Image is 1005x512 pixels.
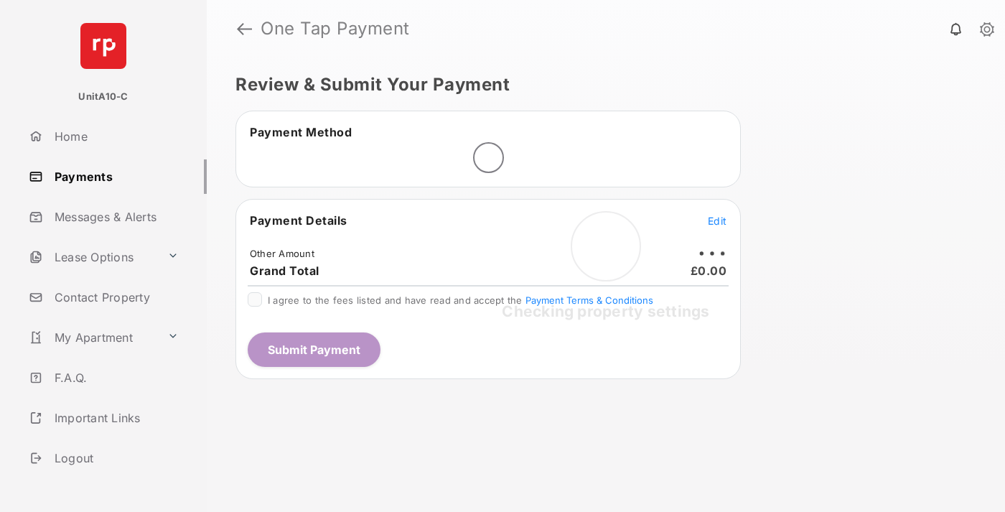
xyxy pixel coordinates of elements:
[78,90,128,104] p: UnitA10-C
[23,200,207,234] a: Messages & Alerts
[23,240,162,274] a: Lease Options
[23,401,184,435] a: Important Links
[23,280,207,315] a: Contact Property
[80,23,126,69] img: svg+xml;base64,PHN2ZyB4bWxucz0iaHR0cDovL3d3dy53My5vcmcvMjAwMC9zdmciIHdpZHRoPSI2NCIgaGVpZ2h0PSI2NC...
[23,360,207,395] a: F.A.Q.
[23,159,207,194] a: Payments
[23,320,162,355] a: My Apartment
[23,119,207,154] a: Home
[23,441,207,475] a: Logout
[502,302,709,320] span: Checking property settings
